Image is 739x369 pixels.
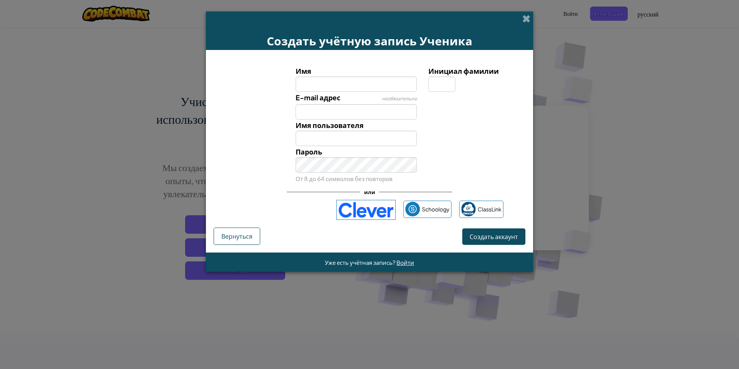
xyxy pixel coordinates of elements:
span: необязательно [382,96,417,101]
span: Имя пользователя [296,121,364,130]
a: Войти [396,259,414,266]
span: Пароль [296,147,322,156]
span: Вернуться [221,232,252,240]
button: Создать аккаунт [462,228,525,245]
img: schoology.png [405,202,420,216]
span: Создать учётную запись Ученика [267,33,472,49]
img: classlink-logo-small.png [461,202,476,216]
span: ClassLink [478,204,502,215]
span: Schoology [422,204,450,215]
span: или [360,186,379,198]
span: Уже есть учётная запись? [325,259,396,266]
small: От 8 до 64 символов без повторов [296,175,393,182]
iframe: Кнопка "Войти с аккаунтом Google" [232,201,333,218]
span: Имя [296,66,311,75]
button: Вернуться [214,228,260,245]
span: Создать аккаунт [470,233,518,241]
span: E-mail адрес [296,93,340,102]
span: Инициал фамилии [428,66,499,75]
img: clever-logo-blue.png [336,200,396,220]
